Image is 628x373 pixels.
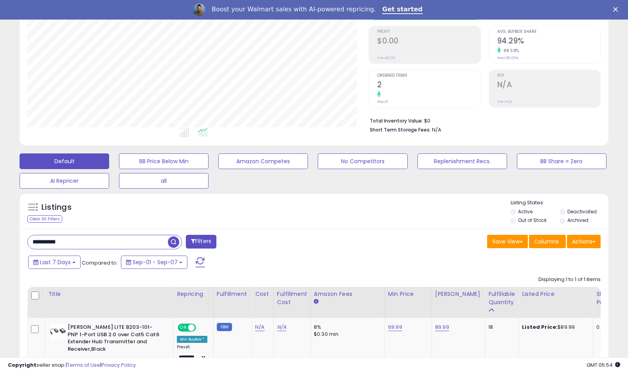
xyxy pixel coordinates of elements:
[497,80,600,91] h2: N/A
[41,202,72,213] h5: Listings
[217,290,248,298] div: Fulfillment
[370,115,595,125] li: $0
[567,217,588,223] label: Archived
[27,215,62,223] div: Clear All Filters
[497,56,518,60] small: Prev: 50.00%
[68,324,163,355] b: [PERSON_NAME] LITE B203-101-PNP 1-Port USB 2.0 over Cat5 Cat6 Extender Hub Transmitter and Receiv...
[101,361,136,369] a: Privacy Policy
[377,56,396,60] small: Prev: $0.00
[40,258,71,266] span: Last 7 Days
[377,80,480,91] h2: 2
[497,36,600,47] h2: 94.29%
[177,344,207,362] div: Preset:
[177,336,207,343] div: Win BuyBox *
[255,323,265,331] a: N/A
[377,99,388,104] small: Prev: 0
[277,323,286,331] a: N/A
[314,324,379,331] div: 8%
[497,74,600,78] span: ROI
[567,208,597,215] label: Deactivated
[522,324,587,331] div: $89.99
[488,290,515,306] div: Fulfillable Quantity
[417,153,507,169] button: Replenishment Recs.
[522,290,590,298] div: Listed Price
[370,126,431,133] b: Short Term Storage Fees:
[567,235,601,248] button: Actions
[186,235,216,249] button: Filters
[596,290,612,306] div: Ship Price
[435,290,482,298] div: [PERSON_NAME]
[217,323,232,331] small: FBM
[28,256,81,269] button: Last 7 Days
[377,36,480,47] h2: $0.00
[50,324,66,339] img: 31quIJp57zL._SL40_.jpg
[8,362,136,369] div: seller snap | |
[435,323,449,331] a: 89.99
[382,5,423,14] a: Get started
[488,324,513,331] div: 18
[67,361,100,369] a: Terms of Use
[195,324,207,331] span: OFF
[497,30,600,34] span: Avg. Buybox Share
[518,217,547,223] label: Out of Stock
[534,238,559,245] span: Columns
[587,361,620,369] span: 2025-09-15 05:54 GMT
[193,4,205,16] img: Profile image for Adrian
[82,259,118,267] span: Compared to:
[377,74,480,78] span: Ordered Items
[487,235,528,248] button: Save View
[318,153,407,169] button: No Competitors
[20,173,109,189] button: AI Repricer
[388,323,402,331] a: 69.99
[218,153,308,169] button: Amazon Competes
[518,208,533,215] label: Active
[511,199,608,207] p: Listing States:
[255,290,270,298] div: Cost
[48,290,170,298] div: Title
[613,7,621,12] div: Close
[501,48,519,54] small: 88.58%
[370,117,423,124] b: Total Inventory Value:
[538,276,601,283] div: Displaying 1 to 1 of 1 items
[119,173,209,189] button: all
[277,290,307,306] div: Fulfillment Cost
[388,290,428,298] div: Min Price
[517,153,606,169] button: BB Share = Zero
[377,30,480,34] span: Profit
[529,235,566,248] button: Columns
[212,5,376,13] div: Boost your Walmart sales with AI-powered repricing.
[497,99,513,104] small: Prev: N/A
[133,258,178,266] span: Sep-01 - Sep-07
[119,153,209,169] button: BB Price Below Min
[178,324,188,331] span: ON
[314,298,318,305] small: Amazon Fees.
[121,256,187,269] button: Sep-01 - Sep-07
[522,323,558,331] b: Listed Price:
[432,126,441,133] span: N/A
[314,290,381,298] div: Amazon Fees
[8,361,36,369] strong: Copyright
[596,324,609,331] div: 0.00
[20,153,109,169] button: Default
[314,331,379,338] div: $0.30 min
[177,290,210,298] div: Repricing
